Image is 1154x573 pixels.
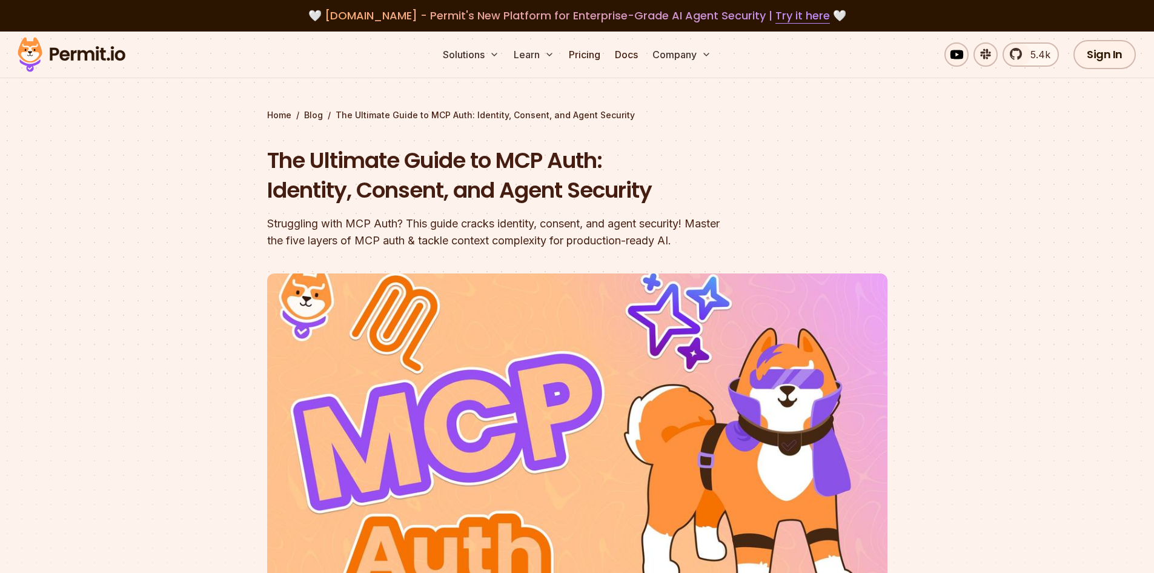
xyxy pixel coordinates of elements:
[648,42,716,67] button: Company
[610,42,643,67] a: Docs
[1003,42,1059,67] a: 5.4k
[267,109,887,121] div: / /
[1073,40,1136,69] a: Sign In
[29,7,1125,24] div: 🤍 🤍
[267,109,291,121] a: Home
[564,42,605,67] a: Pricing
[267,215,732,249] div: Struggling with MCP Auth? This guide cracks identity, consent, and agent security! Master the fiv...
[304,109,323,121] a: Blog
[325,8,830,23] span: [DOMAIN_NAME] - Permit's New Platform for Enterprise-Grade AI Agent Security |
[1023,47,1050,62] span: 5.4k
[267,146,732,206] h1: The Ultimate Guide to MCP Auth: Identity, Consent, and Agent Security
[12,34,131,75] img: Permit logo
[775,8,830,24] a: Try it here
[438,42,504,67] button: Solutions
[509,42,559,67] button: Learn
